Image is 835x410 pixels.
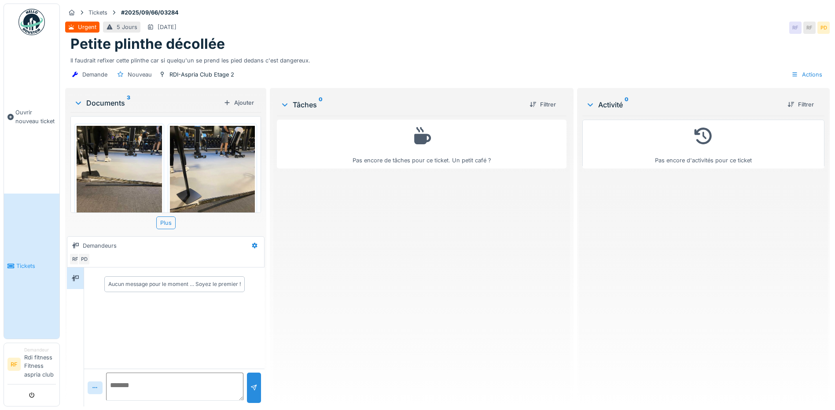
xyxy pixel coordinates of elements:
div: RF [789,22,802,34]
div: RF [69,253,81,265]
div: Ajouter [220,97,257,109]
a: Ouvrir nouveau ticket [4,40,59,194]
div: PD [78,253,90,265]
strong: #2025/09/66/03284 [118,8,182,17]
div: Nouveau [128,70,152,79]
span: Ouvrir nouveau ticket [15,108,56,125]
div: Demandeurs [83,242,117,250]
div: Urgent [78,23,96,31]
div: 5 Jours [117,23,137,31]
div: Plus [156,216,176,229]
div: Actions [787,68,826,81]
span: Tickets [16,262,56,270]
div: Demande [82,70,107,79]
div: Filtrer [526,99,559,110]
div: Filtrer [784,99,817,110]
div: Aucun message pour le moment … Soyez le premier ! [108,280,241,288]
div: Demandeur [24,347,56,353]
div: Pas encore de tâches pour ce ticket. Un petit café ? [283,124,561,165]
img: Badge_color-CXgf-gQk.svg [18,9,45,35]
img: hqn72eetepxmd8puy8e574neosqg [170,126,255,239]
div: Tâches [280,99,522,110]
div: Il faudrait refixer cette plinthe car si quelqu'un se prend les pied dedans c'est dangereux. [70,53,824,65]
h1: Petite plinthe décollée [70,36,225,52]
sup: 0 [319,99,323,110]
a: RF DemandeurRdi fitness Fitness aspria club [7,347,56,384]
sup: 0 [625,99,629,110]
li: RF [7,358,21,371]
img: pf6q0ihc25gqylyzb3bs93ot3upd [77,126,162,239]
div: PD [817,22,830,34]
li: Rdi fitness Fitness aspria club [24,347,56,382]
div: RDI-Aspria Club Etage 2 [169,70,234,79]
sup: 3 [127,98,130,108]
a: Tickets [4,194,59,339]
div: Pas encore d'activités pour ce ticket [588,124,819,165]
div: Activité [586,99,780,110]
div: RF [803,22,816,34]
div: [DATE] [158,23,177,31]
div: Documents [74,98,220,108]
div: Tickets [88,8,107,17]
